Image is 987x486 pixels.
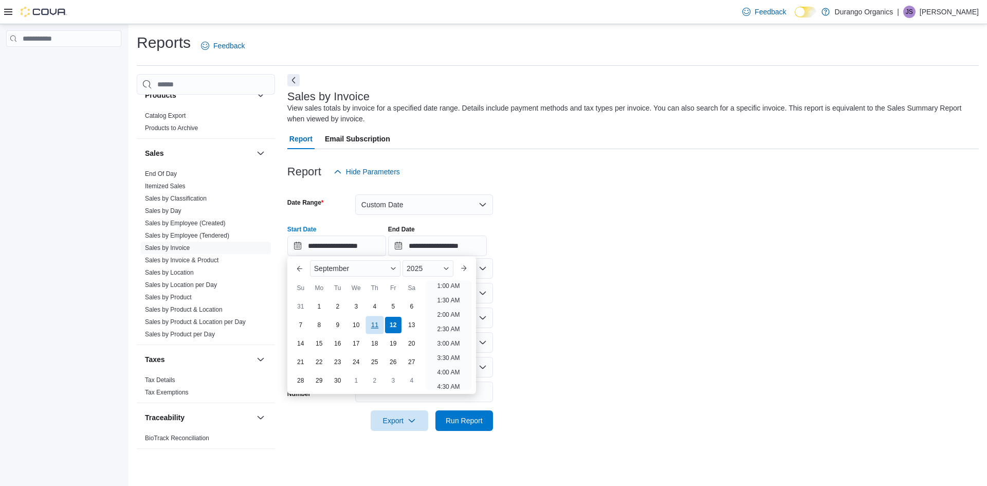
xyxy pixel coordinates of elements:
div: day-2 [367,372,383,389]
ul: Time [425,281,472,390]
a: Sales by Location per Day [145,281,217,289]
li: 1:30 AM [433,294,464,307]
button: Previous Month [291,260,308,277]
div: We [348,280,364,296]
li: 3:00 AM [433,337,464,350]
button: Hide Parameters [330,161,404,182]
span: September [314,264,349,273]
div: day-29 [311,372,327,389]
div: Sa [404,280,420,296]
div: day-5 [385,298,401,315]
li: 4:00 AM [433,366,464,379]
span: 2025 [407,264,423,273]
a: Sales by Day [145,207,181,214]
li: 3:30 AM [433,352,464,364]
span: Feedback [755,7,786,17]
div: day-24 [348,354,364,370]
span: Sales by Invoice [145,244,190,252]
h3: Traceability [145,412,185,423]
a: Tax Details [145,376,175,384]
div: day-20 [404,335,420,352]
span: Sales by Invoice & Product [145,256,218,264]
a: Catalog Export [145,112,186,119]
span: Tax Details [145,376,175,384]
span: Dark Mode [795,17,795,18]
a: BioTrack Reconciliation [145,435,209,442]
button: Traceability [145,412,252,423]
a: Sales by Employee (Tendered) [145,232,229,239]
li: 2:30 AM [433,323,464,335]
h3: Products [145,90,176,100]
img: Cova [21,7,67,17]
div: day-3 [348,298,364,315]
div: Tu [330,280,346,296]
div: day-21 [293,354,309,370]
span: Tax Exemptions [145,388,189,397]
a: Sales by Location [145,269,194,276]
p: | [897,6,899,18]
a: Itemized Sales [145,183,186,190]
div: Sales [137,168,275,345]
div: day-1 [348,372,364,389]
span: Export [377,410,422,431]
li: 4:30 AM [433,381,464,393]
span: Feedback [213,41,245,51]
div: day-14 [293,335,309,352]
div: day-13 [404,317,420,333]
div: day-7 [293,317,309,333]
label: Date Range [287,199,324,207]
div: September, 2025 [291,297,421,390]
div: day-25 [367,354,383,370]
a: Feedback [197,35,249,56]
div: Mo [311,280,327,296]
div: View sales totals by invoice for a specified date range. Details include payment methods and tax ... [287,103,974,124]
span: End Of Day [145,170,177,178]
div: Fr [385,280,401,296]
span: Sales by Product per Day [145,330,215,338]
span: Sales by Location per Day [145,281,217,289]
label: Start Date [287,225,317,233]
span: Report [289,129,313,149]
a: Sales by Employee (Created) [145,220,226,227]
span: Sales by Product & Location per Day [145,318,246,326]
div: day-19 [385,335,401,352]
div: day-1 [311,298,327,315]
h3: Taxes [145,354,165,365]
div: day-17 [348,335,364,352]
button: Products [145,90,252,100]
div: day-16 [330,335,346,352]
div: day-2 [330,298,346,315]
a: Sales by Product [145,294,192,301]
a: Sales by Product & Location [145,306,223,313]
button: Sales [254,147,267,159]
a: Sales by Invoice [145,244,190,251]
a: Sales by Classification [145,195,207,202]
h3: Sales [145,148,164,158]
li: 1:00 AM [433,280,464,292]
p: Durango Organics [835,6,893,18]
div: day-23 [330,354,346,370]
div: day-10 [348,317,364,333]
span: Sales by Employee (Tendered) [145,231,229,240]
div: Jason Shelton [903,6,916,18]
div: Products [137,110,275,138]
a: End Of Day [145,170,177,177]
h1: Reports [137,32,191,53]
span: Products to Archive [145,124,198,132]
div: Th [367,280,383,296]
button: Sales [145,148,252,158]
span: Sales by Day [145,207,181,215]
button: Traceability [254,411,267,424]
button: Next [287,74,300,86]
div: day-26 [385,354,401,370]
li: 2:00 AM [433,309,464,321]
div: day-31 [293,298,309,315]
input: Dark Mode [795,7,816,17]
div: Button. Open the month selector. September is currently selected. [310,260,400,277]
input: Press the down key to enter a popover containing a calendar. Press the escape key to close the po... [287,236,386,256]
h3: Report [287,166,321,178]
nav: Complex example [6,49,121,74]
